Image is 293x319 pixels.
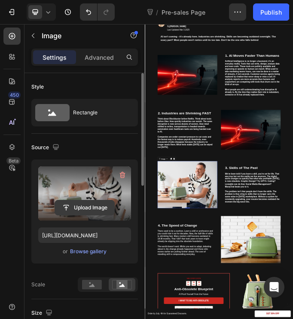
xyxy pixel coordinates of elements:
[260,8,282,17] div: Publish
[31,83,44,91] div: Style
[42,31,115,41] p: Image
[63,246,68,257] span: or
[44,95,251,258] img: gempages_576329446831686218-b64b2735-4c6d-49ae-8977-ed637d9197f2.png
[8,92,21,98] div: 450
[73,103,125,123] div: Rectangle
[38,227,131,243] input: https://example.com/image.jpg
[80,3,115,21] div: Undo/Redo
[70,247,107,256] button: Browse gallery
[55,200,115,215] button: Upload Image
[70,248,107,255] div: Browse gallery
[253,3,289,21] button: Publish
[31,281,45,288] div: Scale
[77,16,155,24] span: Last Updated Mar 3.2025
[6,157,21,164] div: Beta
[31,142,61,153] div: Source
[156,8,158,17] span: /
[264,277,284,298] div: Open Intercom Messenger
[45,303,230,316] span: 2. Industries are Shrinking FAST
[31,307,54,319] div: Size
[85,53,114,62] p: Advanced
[145,24,293,319] iframe: Design area
[162,8,205,17] span: Pre-sales Page
[43,53,67,62] p: Settings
